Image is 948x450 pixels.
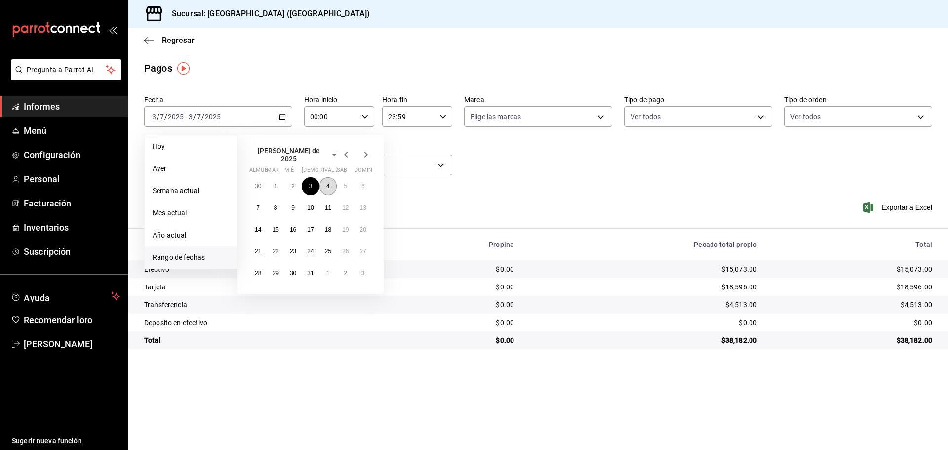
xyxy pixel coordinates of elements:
[325,205,331,211] abbr: 11 de julio de 2025
[177,62,190,75] img: Marcador de información sobre herramientas
[153,164,167,172] font: Ayer
[24,339,93,349] font: [PERSON_NAME]
[193,113,196,121] font: /
[382,96,407,104] font: Hora fin
[355,167,378,173] font: dominio
[290,226,296,233] abbr: 16 de julio de 2025
[272,226,278,233] font: 15
[897,336,933,344] font: $38,182.00
[307,270,314,277] abbr: 31 de julio de 2025
[255,248,261,255] abbr: 21 de julio de 2025
[865,202,932,213] button: Exportar a Excel
[355,221,372,239] button: 20 de julio de 2025
[258,147,320,163] font: [PERSON_NAME] de 2025
[272,248,278,255] font: 22
[144,301,187,309] font: Transferencia
[153,253,205,261] font: Rango de fechas
[342,248,349,255] font: 26
[153,187,199,195] font: Semana actual
[204,113,221,121] input: ----
[255,226,261,233] font: 14
[319,167,347,177] abbr: viernes
[325,248,331,255] abbr: 25 de julio de 2025
[464,96,484,104] font: Marca
[144,96,163,104] font: Fecha
[7,72,121,82] a: Pregunta a Parrot AI
[153,209,187,217] font: Mes actual
[914,319,932,327] font: $0.00
[360,205,366,211] abbr: 13 de julio de 2025
[496,265,514,273] font: $0.00
[309,183,313,190] font: 3
[325,226,331,233] font: 18
[307,205,314,211] font: 10
[725,301,757,309] font: $4,513.00
[255,226,261,233] abbr: 14 de julio de 2025
[302,167,360,173] font: [DEMOGRAPHIC_DATA]
[901,301,932,309] font: $4,513.00
[188,113,193,121] input: --
[256,205,260,211] abbr: 7 de julio de 2025
[290,248,296,255] font: 23
[284,243,302,260] button: 23 de julio de 2025
[274,183,277,190] font: 1
[144,36,195,45] button: Regresar
[256,205,260,211] font: 7
[291,183,295,190] abbr: 2 de julio de 2025
[337,221,354,239] button: 19 de julio de 2025
[489,241,514,248] font: Propina
[24,150,80,160] font: Configuración
[267,221,284,239] button: 15 de julio de 2025
[267,199,284,217] button: 8 de julio de 2025
[267,264,284,282] button: 29 de julio de 2025
[144,62,172,74] font: Pagos
[342,226,349,233] abbr: 19 de julio de 2025
[309,183,313,190] abbr: 3 de julio de 2025
[12,437,82,445] font: Sugerir nueva función
[337,243,354,260] button: 26 de julio de 2025
[267,243,284,260] button: 22 de julio de 2025
[185,113,187,121] font: -
[897,283,933,291] font: $18,596.00
[361,183,365,190] abbr: 6 de julio de 2025
[302,221,319,239] button: 17 de julio de 2025
[272,270,278,277] abbr: 29 de julio de 2025
[307,226,314,233] abbr: 17 de julio de 2025
[162,36,195,45] font: Regresar
[739,319,757,327] font: $0.00
[267,167,278,177] abbr: martes
[326,270,330,277] font: 1
[344,270,347,277] abbr: 2 de agosto de 2025
[144,319,207,327] font: Deposito en efectivo
[307,248,314,255] abbr: 24 de julio de 2025
[355,243,372,260] button: 27 de julio de 2025
[267,167,278,173] font: mar
[319,199,337,217] button: 11 de julio de 2025
[284,167,294,173] font: mié
[153,231,186,239] font: Año actual
[307,226,314,233] font: 17
[272,270,278,277] font: 29
[284,199,302,217] button: 9 de julio de 2025
[197,113,201,121] input: --
[319,167,347,173] font: rivalizar
[915,241,932,248] font: Total
[344,183,347,190] abbr: 5 de julio de 2025
[631,113,661,121] font: Ver todos
[272,226,278,233] abbr: 15 de julio de 2025
[344,183,347,190] font: 5
[144,336,161,344] font: Total
[167,113,184,121] input: ----
[267,177,284,195] button: 1 de julio de 2025
[201,113,204,121] font: /
[342,205,349,211] font: 12
[721,336,757,344] font: $38,182.00
[27,66,94,74] font: Pregunta a Parrot AI
[290,226,296,233] font: 16
[274,183,277,190] abbr: 1 de julio de 2025
[624,96,665,104] font: Tipo de pago
[496,283,514,291] font: $0.00
[144,283,166,291] font: Tarjeta
[24,198,71,208] font: Facturación
[284,221,302,239] button: 16 de julio de 2025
